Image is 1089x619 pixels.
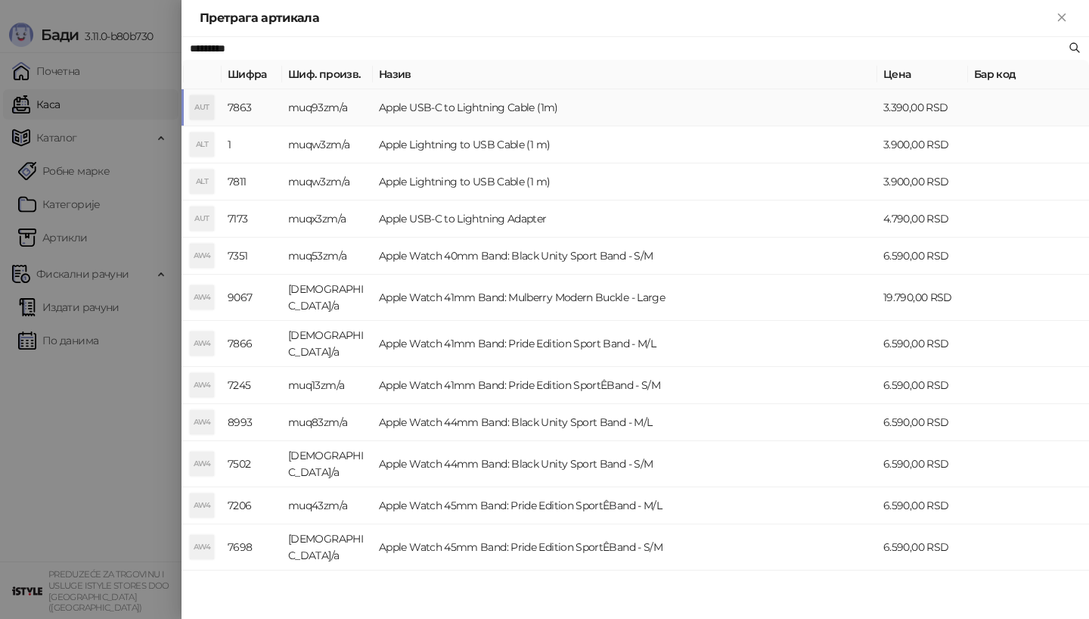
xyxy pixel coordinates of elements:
td: 1 [222,126,282,163]
td: Apple Watch 41mm Band: Pride Edition SportÊBand - S/M [373,367,877,404]
th: Назив [373,60,877,89]
td: Apple Lightning to USB Cable (1 m) [373,163,877,201]
div: AW4 [190,535,214,559]
td: 4.790,00 RSD [877,201,968,238]
td: [DEMOGRAPHIC_DATA]/a [282,275,373,321]
td: Apple Watch 45mm Band: Pride Edition SportÊBand - M/L [373,487,877,524]
td: 6.590,00 RSD [877,367,968,404]
td: 3.390,00 RSD [877,89,968,126]
td: [DEMOGRAPHIC_DATA]/a [282,524,373,571]
td: Apple Watch 45mm Nike Band: Blue Flame Nike Sport Band - M/L [373,571,877,617]
td: 7173 [222,201,282,238]
td: [DEMOGRAPHIC_DATA]/a [282,321,373,367]
td: 6.590,00 RSD [877,404,968,441]
div: AW4 [190,373,214,397]
td: Apple Watch 44mm Band: Black Unity Sport Band - M/L [373,404,877,441]
td: 7811 [222,163,282,201]
td: muq93zm/a [282,89,373,126]
div: ALT [190,132,214,157]
td: muq13zm/a [282,367,373,404]
div: Претрага артикала [200,9,1053,27]
button: Close [1053,9,1071,27]
td: 7863 [222,89,282,126]
td: muqw3zm/a [282,163,373,201]
td: 7698 [222,524,282,571]
div: AW4 [190,452,214,476]
td: muqw3zm/a [282,126,373,163]
td: 3.900,00 RSD [877,163,968,201]
div: AW4 [190,331,214,356]
td: muq43zm/a [282,487,373,524]
td: 7663 [222,571,282,617]
td: Apple Watch 41mm Band: Pride Edition Sport Band - M/L [373,321,877,367]
div: AW4 [190,493,214,518]
td: 7866 [222,321,282,367]
td: 7351 [222,238,282,275]
td: 6.590,00 RSD [877,238,968,275]
th: Шиф. произв. [282,60,373,89]
th: Бар код [968,60,1089,89]
td: Apple USB-C to Lightning Cable (1m) [373,89,877,126]
td: 7502 [222,441,282,487]
div: AUT [190,95,214,120]
td: Apple Watch 40mm Band: Black Unity Sport Band - S/M [373,238,877,275]
div: AW4 [190,244,214,268]
th: Цена [877,60,968,89]
td: 6.590,00 RSD [877,441,968,487]
div: ALT [190,170,214,194]
td: [DEMOGRAPHIC_DATA]/a [282,441,373,487]
td: Apple Watch 41mm Band: Mulberry Modern Buckle - Large [373,275,877,321]
td: 6.590,00 RSD [877,524,968,571]
th: Шифра [222,60,282,89]
div: AW4 [190,285,214,309]
td: 6.590,00 RSD [877,321,968,367]
div: AUT [190,207,214,231]
td: [DEMOGRAPHIC_DATA]/a [282,571,373,617]
td: Apple Watch 45mm Band: Pride Edition SportÊBand - S/M [373,524,877,571]
div: AW4 [190,410,214,434]
td: muq53zm/a [282,238,373,275]
td: Apple Watch 44mm Band: Black Unity Sport Band - S/M [373,441,877,487]
td: 9067 [222,275,282,321]
td: 6.590,00 RSD [877,571,968,617]
td: 7206 [222,487,282,524]
td: 7245 [222,367,282,404]
td: 8993 [222,404,282,441]
td: 19.790,00 RSD [877,275,968,321]
td: Apple USB-C to Lightning Adapter [373,201,877,238]
td: 6.590,00 RSD [877,487,968,524]
td: Apple Lightning to USB Cable (1 m) [373,126,877,163]
td: muqx3zm/a [282,201,373,238]
td: muq83zm/a [282,404,373,441]
td: 3.900,00 RSD [877,126,968,163]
